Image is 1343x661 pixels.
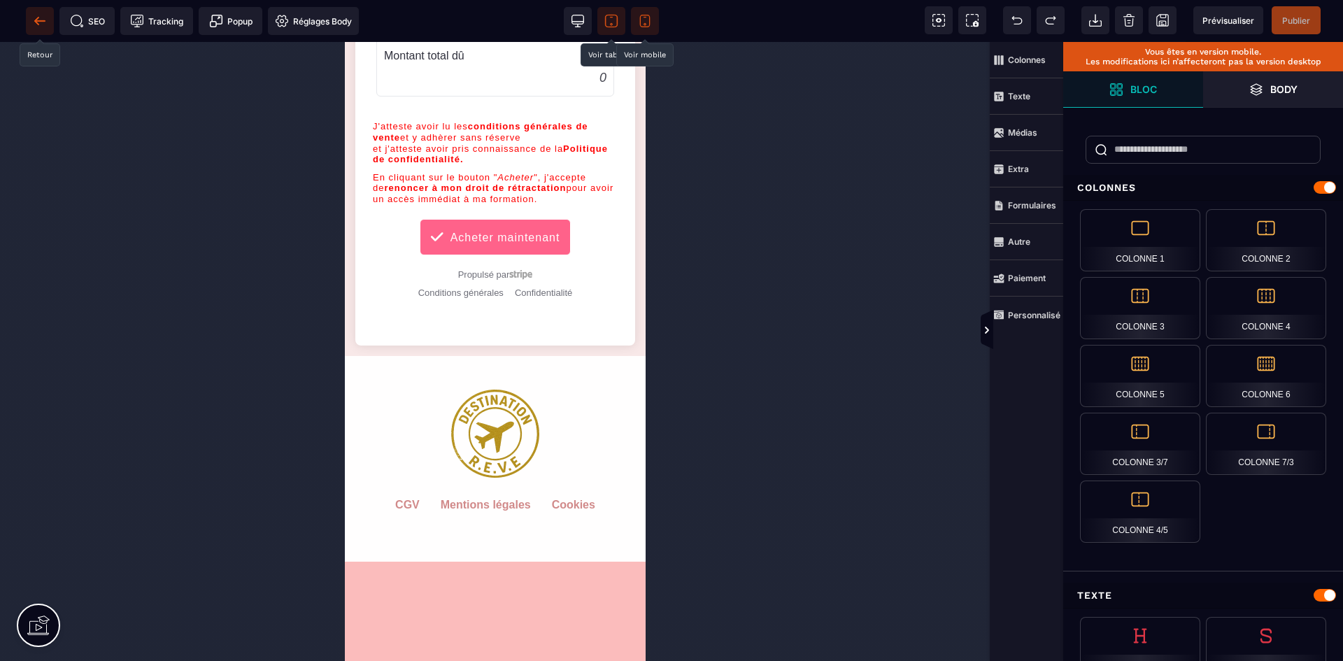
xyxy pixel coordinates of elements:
strong: Médias [1008,127,1037,138]
span: Métadata SEO [59,7,115,35]
span: Tracking [130,14,183,28]
span: SEO [70,14,105,28]
default: CGV [50,457,75,499]
div: Colonnes [1063,175,1343,201]
span: Voir bureau [564,7,592,35]
img: 6bc32b15c6a1abf2dae384077174aadc_LOGOT15p.png [106,314,194,436]
span: Enregistrer le contenu [1272,6,1321,34]
span: Ouvrir les blocs [1063,71,1203,108]
span: Publier [1282,15,1310,26]
span: Enregistrer [1149,6,1177,34]
span: Afficher les vues [1063,310,1077,352]
span: Voir mobile [631,7,659,35]
strong: Formulaires [1008,200,1056,211]
span: Autre [990,224,1063,260]
div: Texte [1063,583,1343,609]
div: Colonne 1 [1080,209,1200,271]
strong: Body [1270,84,1298,94]
span: Popup [209,14,253,28]
p: Les modifications ici n’affecteront pas la version desktop [1070,57,1336,66]
span: Nettoyage [1115,6,1143,34]
default: Cookies [207,457,250,499]
strong: Colonnes [1008,55,1046,65]
span: Extra [990,151,1063,187]
div: Colonne 7/3 [1206,413,1326,475]
text: 0 [254,6,262,22]
p: Vous êtes en version mobile. [1070,47,1336,57]
button: Acheter maintenant [75,177,227,213]
text: 0 [255,29,262,43]
strong: Paiement [1008,273,1046,283]
span: Code de suivi [120,7,193,35]
div: Colonne 2 [1206,209,1326,271]
span: Défaire [1003,6,1031,34]
text: Montant total dû [39,8,120,20]
span: Personnalisé [990,297,1063,333]
a: Confidentialité [170,246,227,256]
strong: Personnalisé [1008,310,1060,320]
default: Mentions légales [96,457,186,499]
div: Colonne 4 [1206,277,1326,339]
div: Colonne 3/7 [1080,413,1200,475]
span: Retour [26,7,54,35]
span: Aperçu [1193,6,1263,34]
span: Médias [990,115,1063,151]
strong: Texte [1008,91,1030,101]
span: Réglages Body [275,14,352,28]
a: Conditions générales [73,246,159,256]
span: Importer [1081,6,1109,34]
strong: Extra [1008,164,1029,174]
strong: Autre [1008,236,1030,247]
span: Prévisualiser [1202,15,1254,26]
span: Voir tablette [597,7,625,35]
span: Ouvrir les calques [1203,71,1343,108]
span: Voir les composants [925,6,953,34]
span: Colonnes [990,42,1063,78]
div: Colonne 5 [1080,345,1200,407]
span: Paiement [990,260,1063,297]
a: Propulsé par [113,227,188,239]
div: Colonne 6 [1206,345,1326,407]
strong: Bloc [1130,84,1157,94]
div: Colonne 4/5 [1080,481,1200,543]
span: Capture d'écran [958,6,986,34]
span: Texte [990,78,1063,115]
span: Favicon [268,7,359,35]
span: Rétablir [1037,6,1065,34]
div: Colonne 3 [1080,277,1200,339]
span: Propulsé par [113,227,165,238]
span: Formulaires [990,187,1063,224]
span: Créer une alerte modale [199,7,262,35]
